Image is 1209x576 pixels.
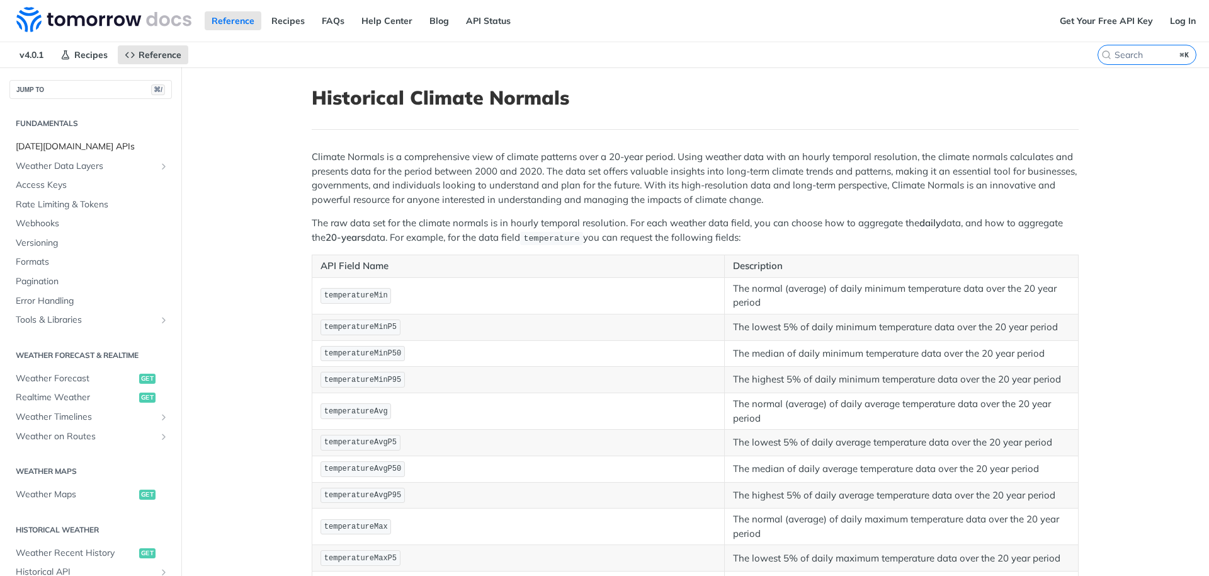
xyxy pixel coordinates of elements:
span: [DATE][DOMAIN_NAME] APIs [16,141,169,153]
span: temperatureAvgP5 [324,438,397,447]
span: temperatureMinP95 [324,376,401,384]
p: The normal (average) of daily minimum temperature data over the 20 year period [733,282,1070,310]
span: temperatureMinP50 [324,349,401,358]
a: Weather Forecastget [9,369,172,388]
img: Tomorrow.io Weather API Docs [16,7,191,32]
span: temperatureMaxP5 [324,554,397,563]
span: Access Keys [16,179,169,192]
a: Help Center [355,11,419,30]
a: API Status [459,11,518,30]
p: The lowest 5% of daily minimum temperature data over the 20 year period [733,320,1070,335]
a: Pagination [9,272,172,291]
a: Reference [205,11,261,30]
span: ⌘/ [151,84,165,95]
span: Recipes [74,49,108,60]
h2: Weather Forecast & realtime [9,350,172,361]
kbd: ⌘K [1177,49,1193,61]
a: [DATE][DOMAIN_NAME] APIs [9,137,172,156]
span: Error Handling [16,295,169,308]
span: Weather on Routes [16,430,156,443]
span: Weather Timelines [16,411,156,423]
strong: 20-years [326,231,365,243]
p: Description [733,259,1070,274]
p: The median of daily average temperature data over the 20 year period [733,462,1070,476]
span: temperatureAvgP95 [324,491,401,500]
span: temperatureMin [324,291,388,300]
span: temperatureAvgP50 [324,464,401,473]
a: Weather on RoutesShow subpages for Weather on Routes [9,427,172,446]
a: Versioning [9,234,172,253]
span: Weather Recent History [16,547,136,560]
span: get [139,548,156,558]
a: Blog [423,11,456,30]
span: Realtime Weather [16,391,136,404]
span: get [139,490,156,500]
a: Weather Data LayersShow subpages for Weather Data Layers [9,157,172,176]
p: Climate Normals is a comprehensive view of climate patterns over a 20-year period. Using weather ... [312,150,1079,207]
span: Weather Maps [16,488,136,501]
span: temperature [523,234,579,243]
a: Weather Recent Historyget [9,544,172,563]
button: Show subpages for Weather on Routes [159,432,169,442]
span: Weather Data Layers [16,160,156,173]
a: FAQs [315,11,351,30]
strong: daily [919,217,941,229]
span: v4.0.1 [13,45,50,64]
a: Access Keys [9,176,172,195]
a: Rate Limiting & Tokens [9,195,172,214]
a: Get Your Free API Key [1053,11,1160,30]
p: The normal (average) of daily average temperature data over the 20 year period [733,397,1070,425]
a: Recipes [54,45,115,64]
p: API Field Name [321,259,716,274]
button: Show subpages for Tools & Libraries [159,315,169,325]
p: The lowest 5% of daily average temperature data over the 20 year period [733,435,1070,450]
p: The median of daily minimum temperature data over the 20 year period [733,347,1070,361]
a: Error Handling [9,292,172,311]
span: Reference [139,49,181,60]
span: temperatureAvg [324,407,388,416]
p: The normal (average) of daily maximum temperature data over the 20 year period [733,512,1070,541]
h1: Historical Climate Normals [312,86,1079,109]
span: temperatureMinP5 [324,323,397,331]
a: Webhooks [9,214,172,233]
span: Formats [16,256,169,268]
a: Tools & LibrariesShow subpages for Tools & Libraries [9,311,172,330]
button: JUMP TO⌘/ [9,80,172,99]
h2: Historical Weather [9,524,172,536]
button: Show subpages for Weather Data Layers [159,161,169,171]
svg: Search [1101,50,1111,60]
a: Reference [118,45,188,64]
span: get [139,393,156,403]
span: Webhooks [16,217,169,230]
h2: Weather Maps [9,466,172,477]
p: The lowest 5% of daily maximum temperature data over the 20 year period [733,551,1070,566]
span: get [139,374,156,384]
p: The highest 5% of daily minimum temperature data over the 20 year period [733,372,1070,387]
button: Show subpages for Weather Timelines [159,412,169,422]
a: Log In [1163,11,1203,30]
p: The raw data set for the climate normals is in hourly temporal resolution. For each weather data ... [312,216,1079,245]
h2: Fundamentals [9,118,172,129]
span: Weather Forecast [16,372,136,385]
span: Pagination [16,275,169,288]
a: Weather Mapsget [9,485,172,504]
a: Realtime Weatherget [9,388,172,407]
span: Versioning [16,237,169,250]
p: The highest 5% of daily average temperature data over the 20 year period [733,488,1070,503]
a: Weather TimelinesShow subpages for Weather Timelines [9,408,172,427]
span: temperatureMax [324,522,388,531]
span: Tools & Libraries [16,314,156,326]
a: Recipes [264,11,312,30]
span: Rate Limiting & Tokens [16,199,169,211]
a: Formats [9,253,172,272]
